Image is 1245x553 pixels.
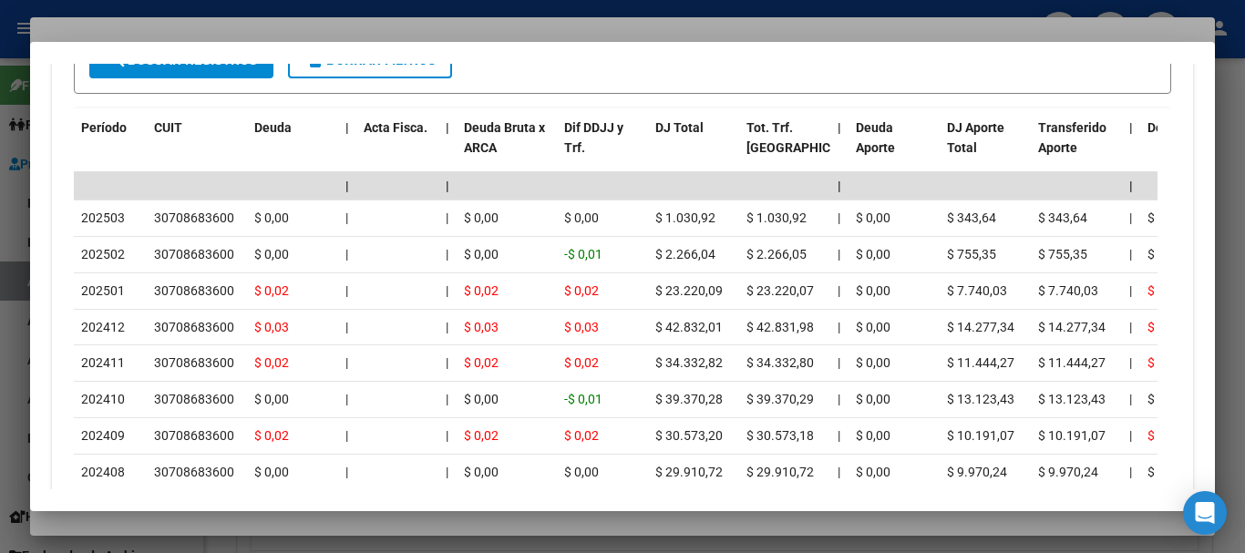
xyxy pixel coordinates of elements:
span: Deuda Bruta x ARCA [464,120,545,156]
span: | [838,210,840,225]
div: 30708683600 [154,244,234,265]
span: | [446,283,448,298]
span: $ 0,00 [464,210,499,225]
span: Buscar Registros [106,52,257,68]
span: $ 755,35 [947,247,996,261]
span: $ 0,00 [856,283,890,298]
span: | [345,392,348,406]
datatable-header-cell: Acta Fisca. [356,108,438,189]
span: $ 9.970,24 [947,465,1007,479]
span: $ 30.573,18 [746,428,814,443]
span: $ 39.370,29 [746,392,814,406]
div: 30708683600 [154,281,234,302]
span: $ 0,00 [464,392,499,406]
span: $ 30.573,20 [655,428,723,443]
span: $ 0,00 [856,428,890,443]
span: $ 0,03 [1147,320,1182,334]
span: $ 0,02 [464,428,499,443]
span: | [345,355,348,370]
div: 30708683600 [154,389,234,410]
span: | [345,283,348,298]
span: $ 10.191,07 [1038,428,1106,443]
span: Tot. Trf. [GEOGRAPHIC_DATA] [746,120,870,156]
span: $ 0,00 [1147,392,1182,406]
span: $ 0,00 [464,465,499,479]
span: 202411 [81,355,125,370]
span: $ 29.910,72 [746,465,814,479]
span: | [1129,465,1132,479]
span: $ 1.030,92 [746,210,807,225]
datatable-header-cell: DJ Aporte Total [940,108,1031,189]
span: $ 0,02 [1147,283,1182,298]
span: | [446,355,448,370]
span: | [446,247,448,261]
span: DJ Aporte Total [947,120,1004,156]
span: Dif DDJJ y Trf. [564,120,623,156]
span: | [838,465,840,479]
span: | [838,247,840,261]
datatable-header-cell: | [338,108,356,189]
span: $ 14.277,34 [947,320,1014,334]
span: $ 29.910,72 [655,465,723,479]
span: Período [81,120,127,135]
span: Deuda [254,120,292,135]
span: $ 0,02 [564,283,599,298]
span: $ 343,64 [1038,210,1087,225]
span: Borrar Filtros [304,52,436,68]
span: | [838,392,840,406]
span: | [1129,210,1132,225]
span: | [1129,120,1133,135]
span: $ 11.444,27 [1038,355,1106,370]
span: | [1129,247,1132,261]
span: $ 42.831,98 [746,320,814,334]
span: | [446,120,449,135]
span: Acta Fisca. [364,120,427,135]
span: | [446,210,448,225]
span: $ 10.191,07 [947,428,1014,443]
span: 202408 [81,465,125,479]
span: $ 755,35 [1038,247,1087,261]
span: $ 0,00 [254,392,289,406]
span: | [1129,392,1132,406]
span: $ 7.740,03 [1038,283,1098,298]
datatable-header-cell: | [830,108,849,189]
span: $ 0,02 [1147,355,1182,370]
span: | [838,179,841,193]
span: $ 11.444,27 [947,355,1014,370]
span: $ 42.832,01 [655,320,723,334]
datatable-header-cell: Deuda Bruta x ARCA [457,108,557,189]
span: $ 0,00 [1147,465,1182,479]
span: $ 2.266,04 [655,247,715,261]
span: 202503 [81,210,125,225]
span: Transferido Aporte [1038,120,1106,156]
span: $ 13.123,43 [1038,392,1106,406]
span: $ 0,03 [254,320,289,334]
span: | [838,320,840,334]
span: $ 0,00 [254,465,289,479]
span: $ 0,02 [564,355,599,370]
span: DJ Total [655,120,704,135]
span: | [345,428,348,443]
span: $ 0,00 [856,355,890,370]
span: | [1129,179,1133,193]
span: $ 1.030,92 [655,210,715,225]
datatable-header-cell: Deuda Aporte [849,108,940,189]
span: | [1129,320,1132,334]
span: $ 0,00 [856,210,890,225]
span: 202502 [81,247,125,261]
span: | [1129,283,1132,298]
datatable-header-cell: | [1122,108,1140,189]
span: $ 0,02 [464,355,499,370]
div: 30708683600 [154,425,234,446]
span: 202412 [81,320,125,334]
span: $ 0,03 [464,320,499,334]
span: $ 0,02 [254,355,289,370]
span: | [446,320,448,334]
span: | [446,179,449,193]
span: $ 2.266,05 [746,247,807,261]
span: -$ 0,01 [564,247,602,261]
datatable-header-cell: Transferido Aporte [1031,108,1122,189]
span: | [1129,428,1132,443]
span: $ 0,02 [1147,428,1182,443]
span: $ 0,02 [464,283,499,298]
